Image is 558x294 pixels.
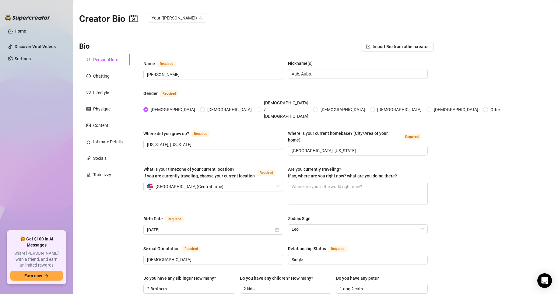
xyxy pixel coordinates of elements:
div: Do you have any children? How many? [240,275,313,282]
label: Sexual Orientation [143,245,207,252]
div: Nickname(s) [288,60,313,67]
h2: Creator Bio [79,13,138,25]
a: Settings [15,56,31,61]
label: Where is your current homebase? (City/Area of your home) [288,130,428,143]
input: Where did you grow up? [147,141,278,148]
label: Where did you grow up? [143,130,216,137]
span: picture [86,123,91,128]
input: Name [147,71,278,78]
span: [GEOGRAPHIC_DATA] ( Central Time ) [156,182,223,191]
span: [DEMOGRAPHIC_DATA] [205,106,254,113]
div: Lifestyle [93,89,109,96]
span: message [86,74,91,78]
span: Leo [292,225,424,234]
span: [DEMOGRAPHIC_DATA] [148,106,198,113]
input: Nickname(s) [292,71,423,77]
div: Socials [93,155,107,162]
span: Earn now [24,273,42,278]
input: Where is your current homebase? (City/Area of your home) [292,147,423,154]
span: contacts [129,14,138,23]
label: Nickname(s) [288,60,317,67]
span: 🎁 Get $100 in AI Messages [10,236,63,248]
div: Open Intercom Messenger [537,273,552,288]
div: Chatting [93,73,110,79]
span: Are you currently traveling? If so, where are you right now? what are you doing there? [288,167,397,178]
span: What is your timezone of your current location? If you are currently traveling, choose your curre... [143,167,255,178]
span: user [86,58,91,62]
button: Earn nowarrow-right [10,271,63,281]
span: Required [403,134,421,140]
div: Train Izzy [93,171,111,178]
span: import [366,44,370,49]
div: Sexual Orientation [143,245,180,252]
span: idcard [86,107,91,111]
label: Do you have any siblings? How many? [143,275,220,282]
span: [DEMOGRAPHIC_DATA] / [DEMOGRAPHIC_DATA] [261,100,311,120]
label: Gender [143,90,185,97]
span: Share [PERSON_NAME] with a friend, and earn unlimited rewards [10,250,63,268]
label: Do you have any pets? [336,275,383,282]
input: Do you have any pets? [340,285,423,292]
label: Do you have any children? How many? [240,275,318,282]
span: [DEMOGRAPHIC_DATA] [375,106,424,113]
div: Gender [143,90,158,97]
div: Physique [93,106,111,112]
img: logo-BBDzfeDw.svg [5,15,51,21]
button: Import Bio from other creator [361,42,434,51]
div: Zodiac Sign [288,215,311,222]
input: Do you have any children? How many? [244,285,327,292]
span: Required [165,216,184,222]
div: Do you have any siblings? How many? [143,275,216,282]
div: Where is your current homebase? (City/Area of your home) [288,130,400,143]
span: heart [86,90,91,95]
h3: Bio [79,42,90,51]
span: fire [86,140,91,144]
span: Required [191,131,210,137]
img: us [147,184,153,190]
label: Zodiac Sign [288,215,315,222]
span: [DEMOGRAPHIC_DATA] [318,106,367,113]
span: Required [328,246,347,252]
span: [DEMOGRAPHIC_DATA] [431,106,481,113]
div: Relationship Status [288,245,326,252]
span: Required [182,246,200,252]
span: Import Bio from other creator [373,44,429,49]
input: Do you have any siblings? How many? [147,285,230,292]
div: Personal Info [93,56,118,63]
a: Home [15,29,26,33]
input: Birth Date [147,226,274,233]
span: Required [160,90,178,97]
a: Discover Viral Videos [15,44,56,49]
span: team [199,16,203,20]
span: Your (aubreyxx) [152,13,202,23]
span: experiment [86,173,91,177]
div: Intimate Details [93,138,123,145]
div: Name [143,60,155,67]
div: Do you have any pets? [336,275,379,282]
input: Sexual Orientation [147,256,278,263]
div: Content [93,122,108,129]
span: arrow-right [44,274,49,278]
span: link [86,156,91,160]
span: Other [488,106,504,113]
span: Required [157,61,176,67]
label: Relationship Status [288,245,353,252]
span: Required [257,170,275,176]
label: Birth Date [143,215,190,222]
label: Name [143,60,182,67]
div: Where did you grow up? [143,130,189,137]
div: Birth Date [143,215,163,222]
input: Relationship Status [292,256,423,263]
